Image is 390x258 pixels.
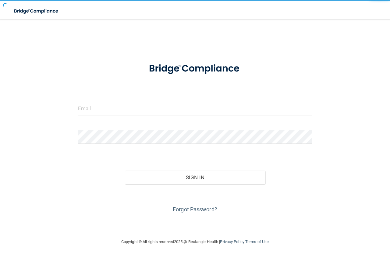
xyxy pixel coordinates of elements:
[245,239,269,244] a: Terms of Use
[125,171,265,184] button: Sign In
[173,206,217,213] a: Forgot Password?
[139,56,251,81] img: bridge_compliance_login_screen.278c3ca4.svg
[9,5,64,17] img: bridge_compliance_login_screen.278c3ca4.svg
[84,232,306,252] div: Copyright © All rights reserved 2025 @ Rectangle Health | |
[78,102,312,115] input: Email
[220,239,244,244] a: Privacy Policy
